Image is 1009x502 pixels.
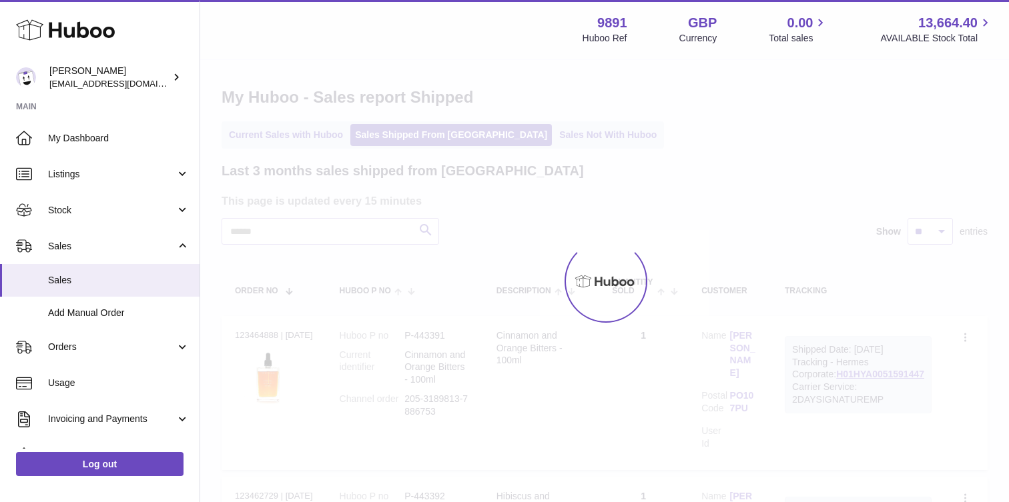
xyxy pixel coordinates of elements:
[48,132,190,145] span: My Dashboard
[688,14,717,32] strong: GBP
[48,413,176,425] span: Invoicing and Payments
[769,32,828,45] span: Total sales
[880,32,993,45] span: AVAILABLE Stock Total
[48,168,176,181] span: Listings
[48,204,176,217] span: Stock
[48,341,176,353] span: Orders
[597,14,627,32] strong: 9891
[583,32,627,45] div: Huboo Ref
[16,67,36,87] img: ro@thebitterclub.co.uk
[49,78,196,89] span: [EMAIL_ADDRESS][DOMAIN_NAME]
[880,14,993,45] a: 13,664.40 AVAILABLE Stock Total
[48,377,190,389] span: Usage
[48,274,190,287] span: Sales
[49,65,170,90] div: [PERSON_NAME]
[48,307,190,319] span: Add Manual Order
[787,14,813,32] span: 0.00
[918,14,978,32] span: 13,664.40
[769,14,828,45] a: 0.00 Total sales
[48,240,176,253] span: Sales
[16,452,184,476] a: Log out
[679,32,717,45] div: Currency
